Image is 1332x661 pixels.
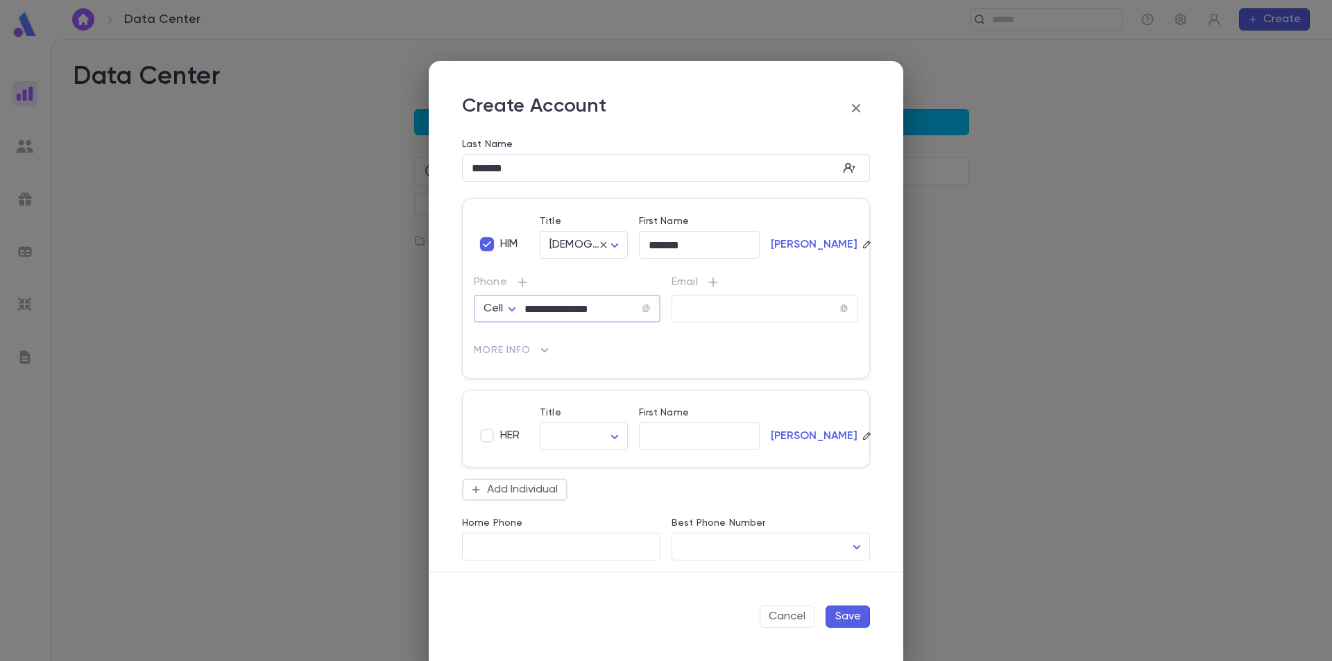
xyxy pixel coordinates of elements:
[462,139,513,150] label: Last Name
[760,606,814,628] button: Cancel
[474,339,552,361] button: More Info
[672,533,870,560] div: ​
[462,94,606,122] p: Create Account
[639,216,689,227] label: First Name
[474,345,531,356] span: More Info
[672,517,765,529] label: Best Phone Number
[540,216,561,227] label: Title
[474,275,660,289] p: Phone
[500,429,520,443] span: HER
[549,239,668,250] span: [DEMOGRAPHIC_DATA]
[826,606,870,628] button: Save
[462,517,522,529] label: Home Phone
[771,238,858,252] p: [PERSON_NAME]
[672,275,858,289] p: Email
[771,429,858,443] p: [PERSON_NAME]
[639,407,689,418] label: First Name
[540,423,628,450] div: ​
[484,295,520,323] div: Cell
[500,237,518,251] span: HIM
[540,407,561,418] label: Title
[484,303,504,314] span: Cell
[462,479,567,501] button: Add Individual
[540,232,628,259] div: [DEMOGRAPHIC_DATA]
